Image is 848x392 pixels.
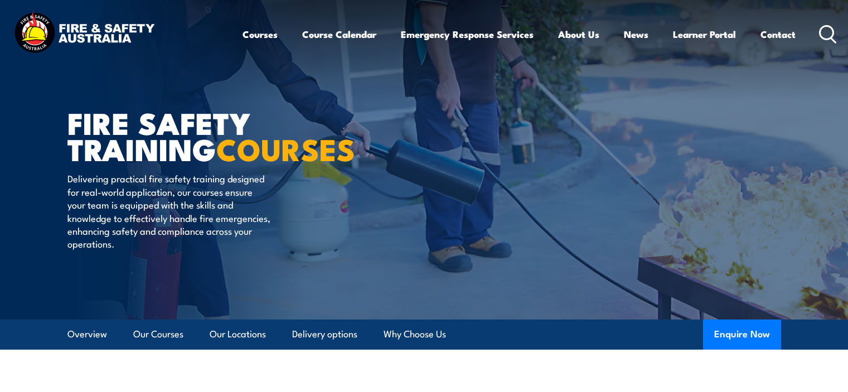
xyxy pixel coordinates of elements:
[703,320,781,350] button: Enquire Now
[243,20,278,49] a: Courses
[210,320,266,349] a: Our Locations
[67,109,343,161] h1: FIRE SAFETY TRAINING
[133,320,183,349] a: Our Courses
[673,20,736,49] a: Learner Portal
[558,20,599,49] a: About Us
[401,20,534,49] a: Emergency Response Services
[67,320,107,349] a: Overview
[292,320,357,349] a: Delivery options
[67,172,271,250] p: Delivering practical fire safety training designed for real-world application, our courses ensure...
[384,320,446,349] a: Why Choose Us
[216,125,355,171] strong: COURSES
[624,20,648,49] a: News
[760,20,796,49] a: Contact
[302,20,376,49] a: Course Calendar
